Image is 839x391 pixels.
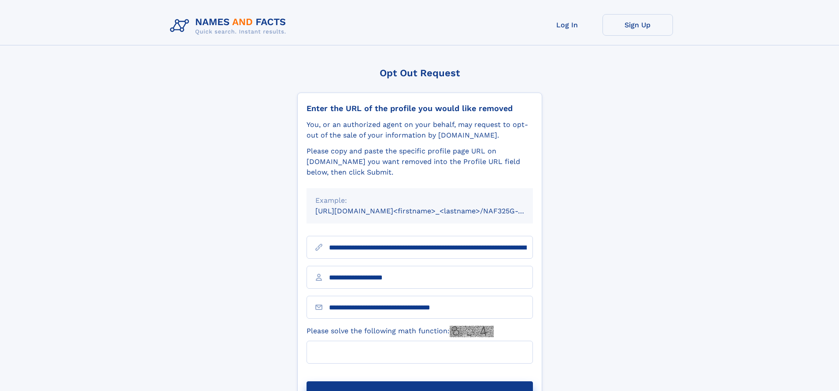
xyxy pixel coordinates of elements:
[297,67,542,78] div: Opt Out Request
[532,14,602,36] a: Log In
[166,14,293,38] img: Logo Names and Facts
[307,326,494,337] label: Please solve the following math function:
[307,146,533,178] div: Please copy and paste the specific profile page URL on [DOMAIN_NAME] you want removed into the Pr...
[307,104,533,113] div: Enter the URL of the profile you would like removed
[602,14,673,36] a: Sign Up
[315,195,524,206] div: Example:
[315,207,550,215] small: [URL][DOMAIN_NAME]<firstname>_<lastname>/NAF325G-xxxxxxxx
[307,119,533,141] div: You, or an authorized agent on your behalf, may request to opt-out of the sale of your informatio...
